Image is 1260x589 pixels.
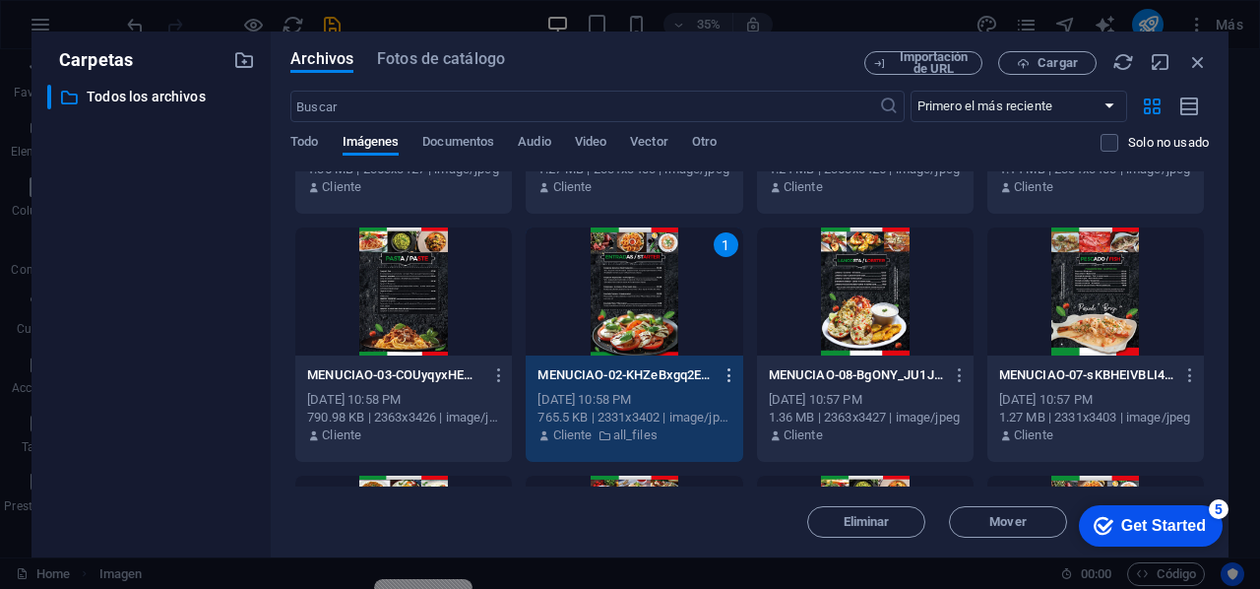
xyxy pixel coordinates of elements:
[146,4,165,24] div: 5
[807,506,925,538] button: Eliminar
[999,409,1192,426] div: 1.27 MB | 2331x3403 | image/jpeg
[518,130,550,158] span: Audio
[989,516,1026,528] span: Mover
[537,426,730,444] div: Por: Cliente | Carpeta: all_files
[87,86,219,108] p: Todos los archivos
[769,391,962,409] div: [DATE] 10:57 PM
[769,366,944,384] p: MENUCIAO-08-BgONY_JU1Jg_lZZhWUS_Yg.jpg
[692,130,717,158] span: Otro
[307,366,482,384] p: MENUCIAO-03-COUyqyxHEwJGq7qt5jOwxg.jpg
[613,426,658,444] p: all_files
[553,178,593,196] p: Cliente
[769,409,962,426] div: 1.36 MB | 2363x3427 | image/jpeg
[233,49,255,71] i: Crear carpeta
[784,426,823,444] p: Cliente
[998,51,1097,75] button: Cargar
[999,391,1192,409] div: [DATE] 10:57 PM
[307,391,500,409] div: [DATE] 10:58 PM
[322,426,361,444] p: Cliente
[999,366,1174,384] p: MENUCIAO-07-sKBHEIVBLI4FzqTvpYa_Fg.jpg
[537,366,713,384] p: MENUCIAO-02-KHZeBxgq2EKFL8xxkbd0Xg.jpg
[16,10,159,51] div: Get Started 5 items remaining, 0% complete
[343,130,400,158] span: Imágenes
[290,47,353,71] span: Archivos
[537,391,730,409] div: [DATE] 10:58 PM
[630,130,668,158] span: Vector
[322,178,361,196] p: Cliente
[1112,51,1134,73] i: Volver a cargar
[1014,178,1053,196] p: Cliente
[714,232,738,257] div: 1
[864,51,982,75] button: Importación de URL
[1187,51,1209,73] i: Cerrar
[377,47,505,71] span: Fotos de catálogo
[949,506,1067,538] button: Mover
[290,130,318,158] span: Todo
[1014,426,1053,444] p: Cliente
[894,51,974,75] span: Importación de URL
[553,426,593,444] p: Cliente
[290,91,878,122] input: Buscar
[1128,134,1209,152] p: Solo muestra los archivos que no están usándose en el sitio web. Los archivos añadidos durante es...
[47,47,133,73] p: Carpetas
[844,516,890,528] span: Eliminar
[58,22,143,39] div: Get Started
[422,130,494,158] span: Documentos
[47,85,51,109] div: ​
[307,409,500,426] div: 790.98 KB | 2363x3426 | image/jpeg
[537,409,730,426] div: 765.5 KB | 2331x3402 | image/jpeg
[784,178,823,196] p: Cliente
[1038,57,1078,69] span: Cargar
[1150,51,1171,73] i: Minimizar
[575,130,606,158] span: Video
